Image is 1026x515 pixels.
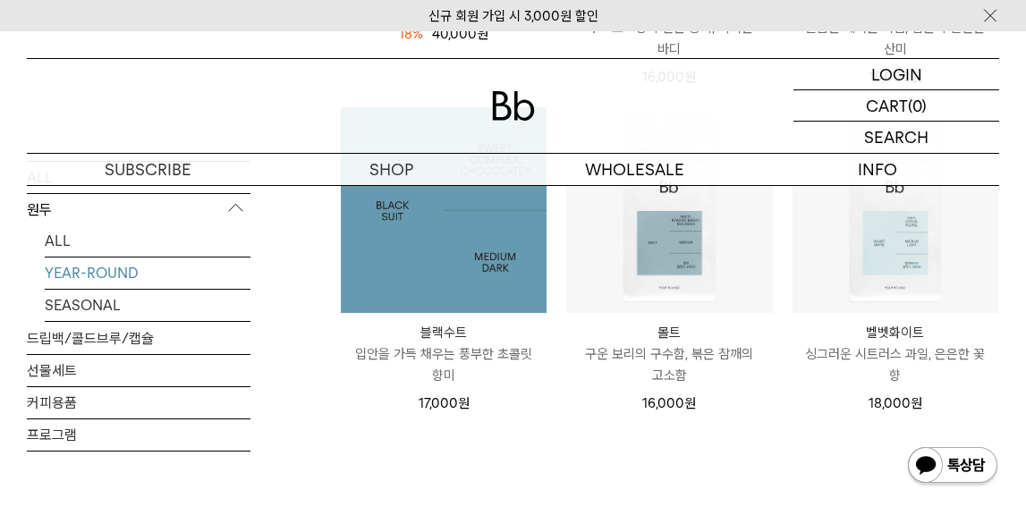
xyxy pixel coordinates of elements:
img: 로고 [492,91,535,121]
p: WHOLESALE [513,154,757,185]
span: 원 [911,395,922,411]
span: 원 [684,395,696,411]
p: 블랙수트 [341,322,547,343]
a: 블랙수트 [341,107,547,313]
p: CART [866,90,908,121]
a: 벨벳화이트 싱그러운 시트러스 과일, 은은한 꽃 향 [793,322,998,386]
p: 원두 [27,193,250,225]
a: 신규 회원 가입 시 3,000원 할인 [428,8,598,24]
span: 원 [458,395,470,411]
a: 몰트 구운 보리의 구수함, 볶은 참깨의 고소함 [566,322,772,386]
p: 구운 보리의 구수함, 볶은 참깨의 고소함 [566,343,772,386]
p: SEARCH [864,122,928,153]
p: (0) [908,90,927,121]
img: 카카오톡 채널 1:1 채팅 버튼 [906,445,999,488]
a: CART (0) [793,90,999,122]
a: 프로그램 [27,418,250,450]
a: SUBSCRIBE [27,154,270,185]
a: SHOP [270,154,513,185]
p: 몰트 [566,322,772,343]
a: 드립백/콜드브루/캡슐 [27,322,250,353]
p: 벨벳화이트 [793,322,998,343]
p: 입안을 가득 채우는 풍부한 초콜릿 향미 [341,343,547,386]
a: YEAR-ROUND [45,257,250,288]
a: 블랙수트 입안을 가득 채우는 풍부한 초콜릿 향미 [341,322,547,386]
a: 커피용품 [27,386,250,418]
p: LOGIN [871,59,922,89]
a: LOGIN [793,59,999,90]
img: 벨벳화이트 [793,107,998,313]
img: 1000000031_add2_036.jpg [341,107,547,313]
span: 17,000 [419,395,470,411]
p: INFO [756,154,999,185]
a: ALL [45,224,250,256]
p: 싱그러운 시트러스 과일, 은은한 꽃 향 [793,343,998,386]
a: 선물세트 [27,354,250,385]
span: 16,000 [642,395,696,411]
span: 18,000 [869,395,922,411]
a: SEASONAL [45,289,250,320]
img: 몰트 [566,107,772,313]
